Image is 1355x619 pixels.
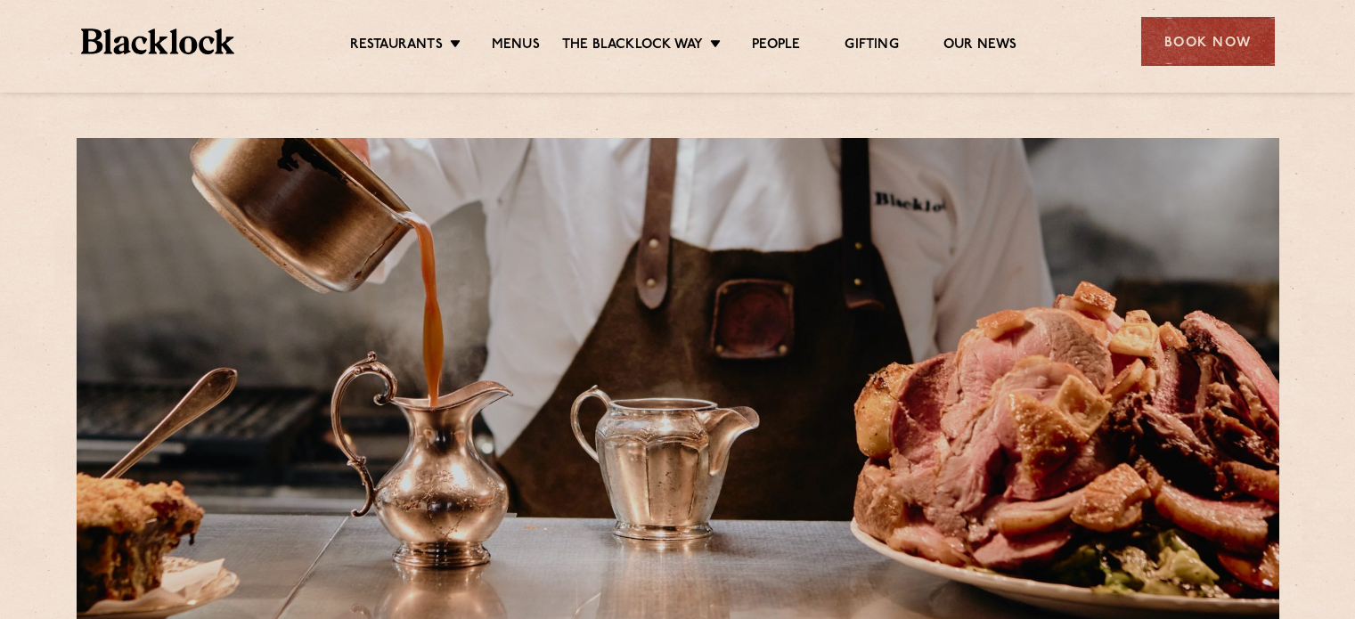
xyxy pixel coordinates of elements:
a: Menus [492,37,540,56]
div: Book Now [1141,17,1275,66]
a: Restaurants [350,37,443,56]
a: People [752,37,800,56]
img: BL_Textured_Logo-footer-cropped.svg [81,29,235,54]
a: Our News [943,37,1017,56]
a: Gifting [845,37,898,56]
a: The Blacklock Way [562,37,703,56]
